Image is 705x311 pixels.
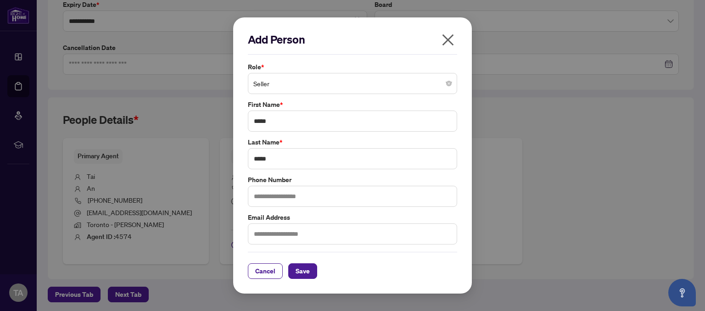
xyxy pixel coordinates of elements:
span: Seller [253,75,452,92]
button: Cancel [248,263,283,279]
label: Role [248,62,457,72]
button: Open asap [668,279,696,306]
label: Email Address [248,212,457,222]
span: Save [296,264,310,278]
label: Last Name [248,137,457,147]
span: close-circle [446,81,452,86]
label: Phone Number [248,175,457,185]
span: Cancel [255,264,275,278]
h2: Add Person [248,32,457,47]
span: close [441,33,455,47]
label: First Name [248,100,457,110]
button: Save [288,263,317,279]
